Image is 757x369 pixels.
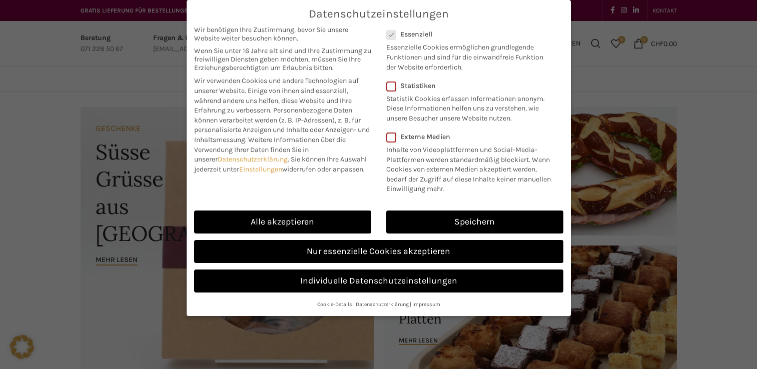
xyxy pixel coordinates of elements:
a: Speichern [386,210,563,233]
p: Inhalte von Videoplattformen und Social-Media-Plattformen werden standardmäßig blockiert. Wenn Co... [386,141,557,194]
a: Nur essenzielle Cookies akzeptieren [194,240,563,263]
a: Alle akzeptieren [194,210,371,233]
a: Einstellungen [239,165,282,173]
a: Individuelle Datenschutzeinstellungen [194,269,563,292]
label: Externe Medien [386,132,557,141]
p: Statistik Cookies erfassen Informationen anonym. Diese Informationen helfen uns zu verstehen, wie... [386,90,550,123]
span: Wenn Sie unter 16 Jahre alt sind und Ihre Zustimmung zu freiwilligen Diensten geben möchten, müss... [194,46,371,72]
span: Datenschutzeinstellungen [309,7,449,20]
span: Wir benötigen Ihre Zustimmung, bevor Sie unsere Website weiter besuchen können. [194,25,371,42]
a: Cookie-Details [317,301,352,307]
label: Essenziell [386,30,550,38]
a: Impressum [412,301,440,307]
a: Datenschutzerklärung [356,301,409,307]
p: Essenzielle Cookies ermöglichen grundlegende Funktionen und sind für die einwandfreie Funktion de... [386,38,550,72]
span: Wir verwenden Cookies und andere Technologien auf unserer Website. Einige von ihnen sind essenzie... [194,76,359,114]
span: Weitere Informationen über die Verwendung Ihrer Daten finden Sie in unserer . [194,135,346,163]
a: Datenschutzerklärung [218,155,288,163]
span: Sie können Ihre Auswahl jederzeit unter widerrufen oder anpassen. [194,155,367,173]
span: Personenbezogene Daten können verarbeitet werden (z. B. IP-Adressen), z. B. für personalisierte A... [194,106,370,144]
label: Statistiken [386,81,550,90]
